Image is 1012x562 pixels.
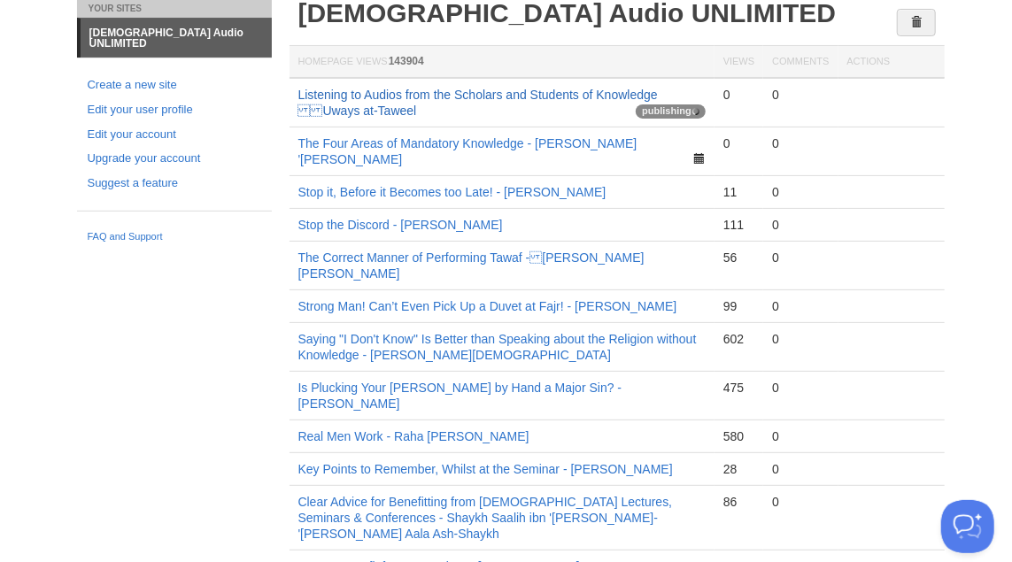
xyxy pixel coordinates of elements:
[88,229,261,245] a: FAQ and Support
[772,135,829,151] div: 0
[772,87,829,103] div: 0
[298,299,677,313] a: Strong Man! Can’t Even Pick Up a Duvet at Fajr! - [PERSON_NAME]
[298,136,637,166] a: The Four Areas of Mandatory Knowledge - [PERSON_NAME] '[PERSON_NAME]
[298,429,529,443] a: Real Men Work - Raha [PERSON_NAME]
[723,217,754,233] div: 111
[723,380,754,396] div: 475
[298,495,673,541] a: Clear Advice for Benefitting from [DEMOGRAPHIC_DATA] Lectures, Seminars & Conferences - Shaykh Sa...
[772,380,829,396] div: 0
[723,298,754,314] div: 99
[723,331,754,347] div: 602
[723,87,754,103] div: 0
[81,19,272,58] a: [DEMOGRAPHIC_DATA] Audio UNLIMITED
[723,428,754,444] div: 580
[723,461,754,477] div: 28
[723,184,754,200] div: 11
[88,101,261,119] a: Edit your user profile
[772,298,829,314] div: 0
[636,104,706,119] span: publishing
[715,46,763,79] th: Views
[772,461,829,477] div: 0
[298,88,658,118] a: Listening to Audios from the Scholars and Students of Knowledge Uways at-Taweel
[298,381,622,411] a: Is Plucking Your [PERSON_NAME] by Hand a Major Sin? - [PERSON_NAME]
[723,135,754,151] div: 0
[723,494,754,510] div: 86
[772,494,829,510] div: 0
[763,46,838,79] th: Comments
[941,500,994,553] iframe: Help Scout Beacon - Open
[838,46,945,79] th: Actions
[298,332,697,362] a: Saying "I Don't Know" Is Better than Speaking about the Religion without Knowledge - [PERSON_NAME...
[692,108,699,115] img: loading-tiny-gray.gif
[772,217,829,233] div: 0
[772,331,829,347] div: 0
[298,185,606,199] a: Stop it, Before it Becomes too Late! - [PERSON_NAME]
[389,55,424,67] span: 143904
[298,250,645,281] a: The Correct Manner of Performing Tawaf - [PERSON_NAME] [PERSON_NAME]
[298,218,503,232] a: Stop the Discord - [PERSON_NAME]
[298,462,673,476] a: Key Points to Remember, Whilst at the Seminar - [PERSON_NAME]
[88,126,261,144] a: Edit your account
[772,184,829,200] div: 0
[88,76,261,95] a: Create a new site
[88,174,261,193] a: Suggest a feature
[772,428,829,444] div: 0
[723,250,754,266] div: 56
[88,150,261,168] a: Upgrade your account
[772,250,829,266] div: 0
[290,46,715,79] th: Homepage Views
